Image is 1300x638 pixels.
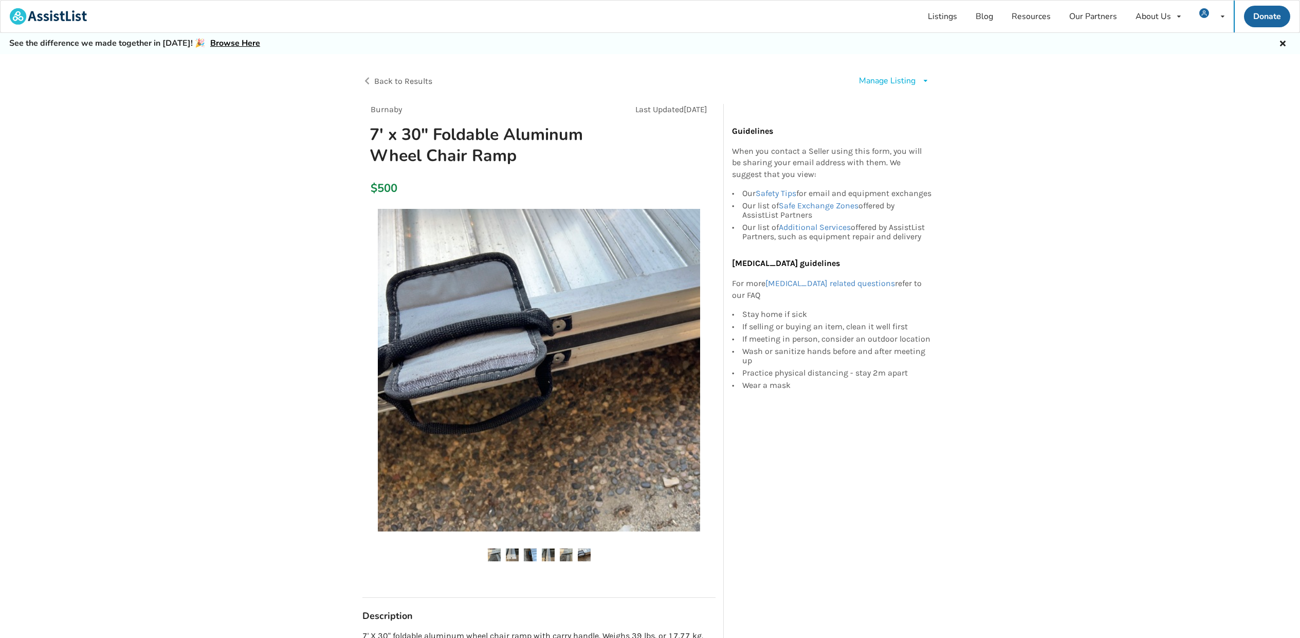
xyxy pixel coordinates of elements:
a: Browse Here [210,38,260,49]
h5: See the difference we made together in [DATE]! 🎉 [9,38,260,49]
a: Our Partners [1060,1,1126,32]
img: assistlist-logo [10,8,87,25]
div: $500 [371,181,376,196]
a: Additional Services [779,222,851,232]
span: [DATE] [684,104,707,114]
p: For more refer to our FAQ [732,278,932,302]
h3: Description [362,610,716,622]
img: 7' x 30" foldable aluminum wheel chair ramp -ramp-mobility-burnaby-assistlist-listing [578,548,591,561]
div: Stay home if sick [742,310,932,321]
img: 7' x 30" foldable aluminum wheel chair ramp -ramp-mobility-burnaby-assistlist-listing [506,548,519,561]
span: Last Updated [635,104,684,114]
a: Blog [966,1,1002,32]
div: Manage Listing [859,75,916,87]
div: Practice physical distancing - stay 2m apart [742,367,932,379]
span: Burnaby [371,104,402,114]
img: user icon [1199,8,1209,18]
img: 7' x 30" foldable aluminum wheel chair ramp -ramp-mobility-burnaby-assistlist-listing [524,548,537,561]
div: Our for email and equipment exchanges [742,189,932,200]
a: Listings [919,1,966,32]
b: [MEDICAL_DATA] guidelines [732,258,840,268]
h1: 7' x 30" Foldable Aluminum Wheel Chair Ramp [361,124,605,166]
div: If selling or buying an item, clean it well first [742,321,932,333]
div: If meeting in person, consider an outdoor location [742,333,932,345]
div: Wear a mask [742,379,932,390]
p: When you contact a Seller using this form, you will be sharing your email address with them. We s... [732,146,932,181]
a: [MEDICAL_DATA] related questions [765,278,895,288]
div: About Us [1136,12,1171,21]
div: Wash or sanitize hands before and after meeting up [742,345,932,367]
a: Safety Tips [756,188,796,198]
span: Back to Results [374,76,432,86]
a: Safe Exchange Zones [779,201,858,210]
img: 7' x 30" foldable aluminum wheel chair ramp -ramp-mobility-burnaby-assistlist-listing [488,548,501,561]
a: Donate [1244,6,1290,27]
a: Resources [1002,1,1060,32]
img: 7' x 30" foldable aluminum wheel chair ramp -ramp-mobility-burnaby-assistlist-listing [378,209,700,531]
img: 7' x 30" foldable aluminum wheel chair ramp -ramp-mobility-burnaby-assistlist-listing [560,548,573,561]
div: Our list of offered by AssistList Partners [742,200,932,221]
img: 7' x 30" foldable aluminum wheel chair ramp -ramp-mobility-burnaby-assistlist-listing [542,548,555,561]
b: Guidelines [732,126,773,136]
div: Our list of offered by AssistList Partners, such as equipment repair and delivery [742,221,932,241]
